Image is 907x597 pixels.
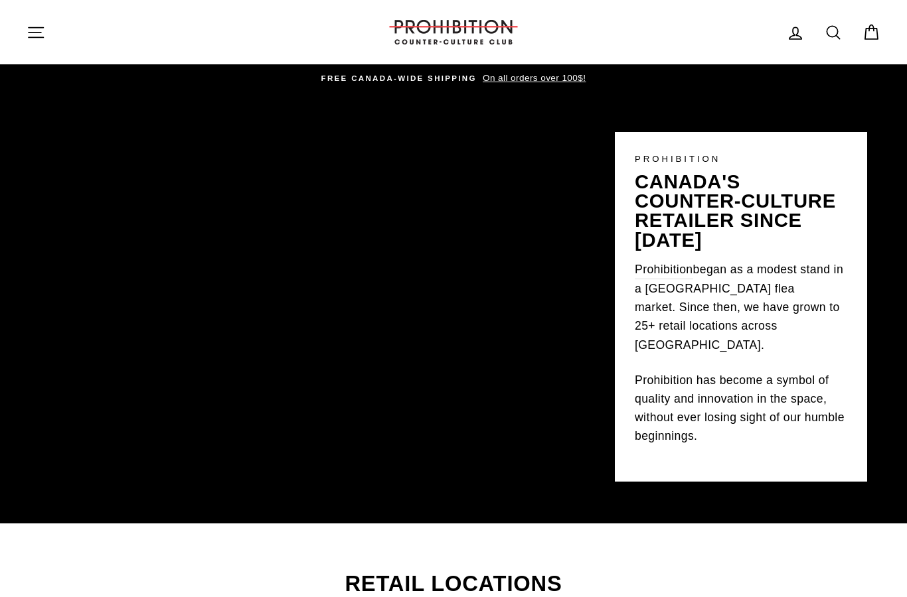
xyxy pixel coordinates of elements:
p: Prohibition has become a symbol of quality and innovation in the space, without ever losing sight... [635,371,847,446]
span: FREE CANADA-WIDE SHIPPING [321,74,477,82]
a: Prohibition [635,260,693,279]
a: FREE CANADA-WIDE SHIPPING On all orders over 100$! [30,71,877,86]
span: On all orders over 100$! [479,73,586,83]
p: canada's counter-culture retailer since [DATE] [635,172,847,250]
p: PROHIBITION [635,152,847,166]
img: PROHIBITION COUNTER-CULTURE CLUB [387,20,520,44]
p: began as a modest stand in a [GEOGRAPHIC_DATA] flea market. Since then, we have grown to 25+ reta... [635,260,847,354]
h2: Retail Locations [27,573,880,595]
